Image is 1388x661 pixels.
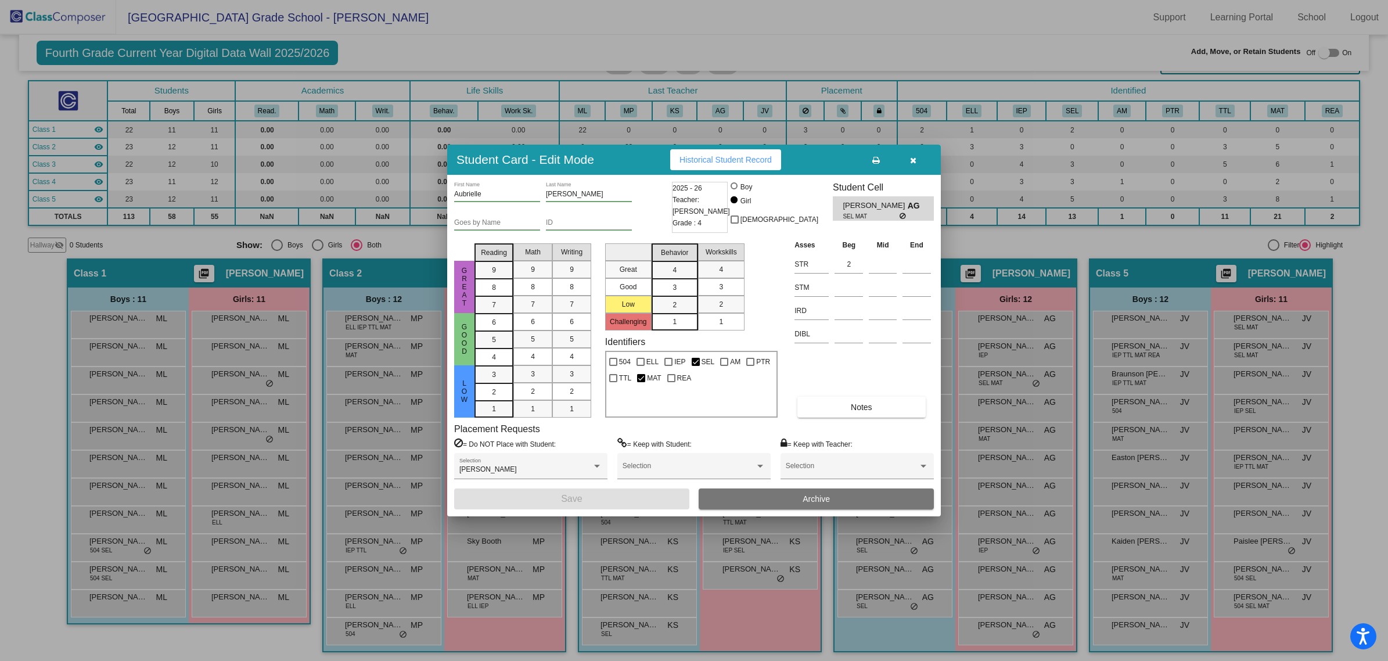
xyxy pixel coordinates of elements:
[481,247,507,258] span: Reading
[740,213,818,227] span: [DEMOGRAPHIC_DATA]
[570,299,574,310] span: 7
[456,152,594,167] h3: Student Card - Edit Mode
[673,194,730,217] span: Teacher: [PERSON_NAME]
[570,282,574,292] span: 8
[677,371,692,385] span: REA
[561,494,582,504] span: Save
[570,369,574,379] span: 3
[531,386,535,397] span: 2
[570,264,574,275] span: 9
[908,200,924,212] span: AG
[492,335,496,345] span: 5
[699,488,934,509] button: Archive
[492,387,496,397] span: 2
[570,404,574,414] span: 1
[492,369,496,380] span: 3
[719,264,723,275] span: 4
[740,196,751,206] div: Girl
[531,404,535,414] span: 1
[459,465,517,473] span: [PERSON_NAME]
[794,302,829,319] input: assessment
[454,423,540,434] label: Placement Requests
[531,334,535,344] span: 5
[719,299,723,310] span: 2
[531,264,535,275] span: 9
[454,438,556,450] label: = Do NOT Place with Student:
[719,282,723,292] span: 3
[459,379,470,404] span: Low
[673,300,677,310] span: 2
[794,325,829,343] input: assessment
[670,149,781,170] button: Historical Student Record
[619,355,631,369] span: 504
[851,403,872,412] span: Notes
[756,355,770,369] span: PTR
[673,182,702,194] span: 2025 - 26
[525,247,541,257] span: Math
[570,351,574,362] span: 4
[673,282,677,293] span: 3
[459,267,470,307] span: Great
[866,239,900,252] th: Mid
[531,369,535,379] span: 3
[492,352,496,362] span: 4
[570,386,574,397] span: 2
[570,334,574,344] span: 5
[531,351,535,362] span: 4
[492,404,496,414] span: 1
[661,247,688,258] span: Behavior
[833,182,934,193] h3: Student Cell
[794,279,829,296] input: assessment
[454,219,540,227] input: goes by name
[797,397,925,418] button: Notes
[740,182,753,192] div: Boy
[794,256,829,273] input: assessment
[492,265,496,275] span: 9
[706,247,737,257] span: Workskills
[531,317,535,327] span: 6
[781,438,853,450] label: = Keep with Teacher:
[673,265,677,275] span: 4
[832,239,866,252] th: Beg
[647,371,661,385] span: MAT
[492,317,496,328] span: 6
[843,200,907,212] span: [PERSON_NAME]
[617,438,692,450] label: = Keep with Student:
[459,323,470,355] span: Good
[674,355,685,369] span: IEP
[570,317,574,327] span: 6
[730,355,740,369] span: AM
[561,247,582,257] span: Writing
[531,282,535,292] span: 8
[803,494,830,504] span: Archive
[531,299,535,310] span: 7
[492,300,496,310] span: 7
[619,371,631,385] span: TTL
[605,336,645,347] label: Identifiers
[673,217,702,229] span: Grade : 4
[454,488,689,509] button: Save
[719,317,723,327] span: 1
[646,355,659,369] span: ELL
[492,282,496,293] span: 8
[702,355,715,369] span: SEL
[792,239,832,252] th: Asses
[900,239,934,252] th: End
[673,317,677,327] span: 1
[843,212,899,221] span: SEL MAT
[679,155,772,164] span: Historical Student Record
